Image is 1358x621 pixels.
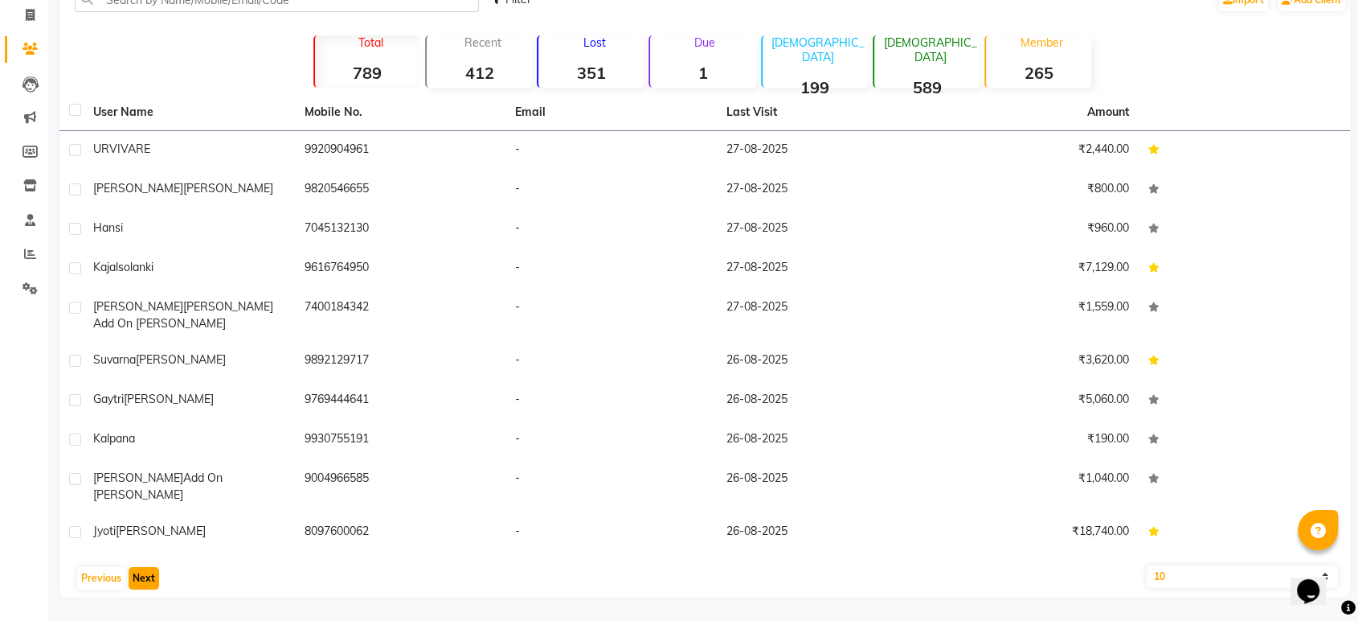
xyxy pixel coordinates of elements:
strong: 589 [874,77,980,97]
iframe: chat widget [1291,557,1342,605]
td: ₹1,559.00 [928,289,1139,342]
td: 27-08-2025 [717,210,928,249]
td: ₹7,129.00 [928,249,1139,289]
strong: 265 [986,63,1091,83]
td: 27-08-2025 [717,171,928,210]
button: Previous [77,567,125,590]
td: - [505,249,717,289]
td: 9930755191 [295,421,506,460]
td: 26-08-2025 [717,513,928,553]
td: 7045132130 [295,210,506,249]
td: 27-08-2025 [717,249,928,289]
span: [PERSON_NAME] [136,352,226,367]
span: Jyoti [93,524,116,538]
strong: 351 [538,63,644,83]
th: Email [505,94,717,131]
td: ₹800.00 [928,171,1139,210]
span: solanki [118,260,153,274]
td: - [505,171,717,210]
strong: 789 [315,63,420,83]
th: Mobile No. [295,94,506,131]
td: 8097600062 [295,513,506,553]
span: [PERSON_NAME] [93,299,183,314]
span: kajal [93,260,118,274]
td: ₹18,740.00 [928,513,1139,553]
p: Lost [545,35,644,50]
p: Due [653,35,755,50]
td: 27-08-2025 [717,289,928,342]
td: 9820546655 [295,171,506,210]
td: - [505,460,717,513]
td: - [505,381,717,421]
td: 26-08-2025 [717,460,928,513]
td: - [505,421,717,460]
span: [PERSON_NAME] [183,181,273,195]
td: ₹190.00 [928,421,1139,460]
td: ₹3,620.00 [928,342,1139,381]
td: - [505,289,717,342]
strong: 1 [650,63,755,83]
span: [PERSON_NAME] [124,392,214,406]
th: Amount [1078,94,1139,130]
td: - [505,131,717,171]
td: ₹960.00 [928,210,1139,249]
td: 26-08-2025 [717,381,928,421]
button: Next [129,567,159,590]
td: ₹5,060.00 [928,381,1139,421]
span: [PERSON_NAME] [93,471,183,485]
span: suvarna [93,352,136,367]
td: 9892129717 [295,342,506,381]
td: 9920904961 [295,131,506,171]
td: 9616764950 [295,249,506,289]
td: 27-08-2025 [717,131,928,171]
span: VARE [121,142,150,156]
span: kalpana [93,431,135,446]
td: 7400184342 [295,289,506,342]
th: Last Visit [717,94,928,131]
strong: 199 [763,77,868,97]
td: ₹2,440.00 [928,131,1139,171]
span: [PERSON_NAME] add on [PERSON_NAME] [93,299,273,331]
span: [PERSON_NAME] [116,524,206,538]
th: User Name [84,94,295,131]
td: - [505,513,717,553]
span: URVI [93,142,121,156]
td: - [505,342,717,381]
td: 9004966585 [295,460,506,513]
td: 26-08-2025 [717,342,928,381]
p: Member [992,35,1091,50]
p: [DEMOGRAPHIC_DATA] [881,35,980,64]
p: Recent [433,35,532,50]
td: - [505,210,717,249]
td: ₹1,040.00 [928,460,1139,513]
span: hansi [93,220,123,235]
td: 9769444641 [295,381,506,421]
p: Total [321,35,420,50]
span: Gaytri [93,392,124,406]
strong: 412 [427,63,532,83]
span: [PERSON_NAME] [93,181,183,195]
p: [DEMOGRAPHIC_DATA] [769,35,868,64]
td: 26-08-2025 [717,421,928,460]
